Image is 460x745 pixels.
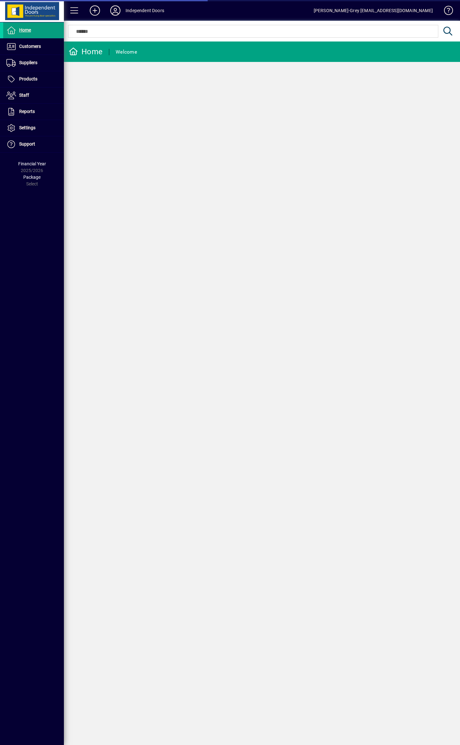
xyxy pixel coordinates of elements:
[18,161,46,166] span: Financial Year
[3,136,64,152] a: Support
[69,47,103,57] div: Home
[3,71,64,87] a: Products
[19,27,31,33] span: Home
[314,5,433,16] div: [PERSON_NAME]-Grey [EMAIL_ADDRESS][DOMAIN_NAME]
[19,93,29,98] span: Staff
[3,39,64,55] a: Customers
[19,125,35,130] span: Settings
[3,55,64,71] a: Suppliers
[126,5,164,16] div: Independent Doors
[23,175,41,180] span: Package
[19,60,37,65] span: Suppliers
[3,87,64,103] a: Staff
[3,104,64,120] a: Reports
[116,47,137,57] div: Welcome
[19,109,35,114] span: Reports
[85,5,105,16] button: Add
[19,44,41,49] span: Customers
[3,120,64,136] a: Settings
[105,5,126,16] button: Profile
[19,141,35,147] span: Support
[19,76,37,81] span: Products
[439,1,452,22] a: Knowledge Base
